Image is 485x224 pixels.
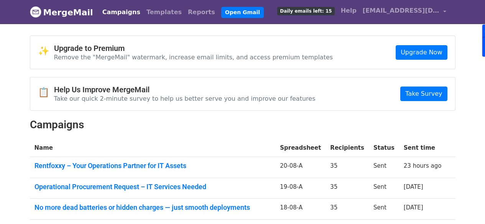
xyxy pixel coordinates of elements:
td: 19-08-A [275,178,326,199]
a: Rentfoxxy – Your Operations Partner for IT Assets [35,162,271,170]
span: 📋 [38,87,54,98]
th: Name [30,139,276,157]
a: MergeMail [30,4,93,20]
span: ✨ [38,46,54,57]
a: [EMAIL_ADDRESS][DOMAIN_NAME] [360,3,449,21]
th: Spreadsheet [275,139,326,157]
h2: Campaigns [30,118,455,131]
a: Upgrade Now [396,45,447,60]
a: No more dead batteries or hidden charges — just smooth deployments [35,203,271,212]
td: 18-08-A [275,199,326,220]
img: MergeMail logo [30,6,41,18]
th: Sent time [399,139,446,157]
td: Sent [369,199,399,220]
td: 35 [326,178,369,199]
a: Take Survey [400,87,447,101]
th: Status [369,139,399,157]
span: [EMAIL_ADDRESS][DOMAIN_NAME] [363,6,439,15]
h4: Upgrade to Premium [54,44,333,53]
p: Remove the "MergeMail" watermark, increase email limits, and access premium templates [54,53,333,61]
a: Operational Procurement Request – IT Services Needed [35,183,271,191]
td: 20-08-A [275,157,326,178]
td: 35 [326,199,369,220]
a: 23 hours ago [404,162,442,169]
a: [DATE] [404,183,423,190]
a: Help [338,3,360,18]
h4: Help Us Improve MergeMail [54,85,316,94]
span: Daily emails left: 15 [277,7,334,15]
td: 35 [326,157,369,178]
a: Campaigns [99,5,143,20]
td: Sent [369,178,399,199]
a: [DATE] [404,204,423,211]
a: Reports [185,5,218,20]
a: Open Gmail [221,7,264,18]
th: Recipients [326,139,369,157]
a: Templates [143,5,185,20]
iframe: Chat Widget [447,187,485,224]
p: Take our quick 2-minute survey to help us better serve you and improve our features [54,95,316,103]
td: Sent [369,157,399,178]
a: Daily emails left: 15 [274,3,337,18]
